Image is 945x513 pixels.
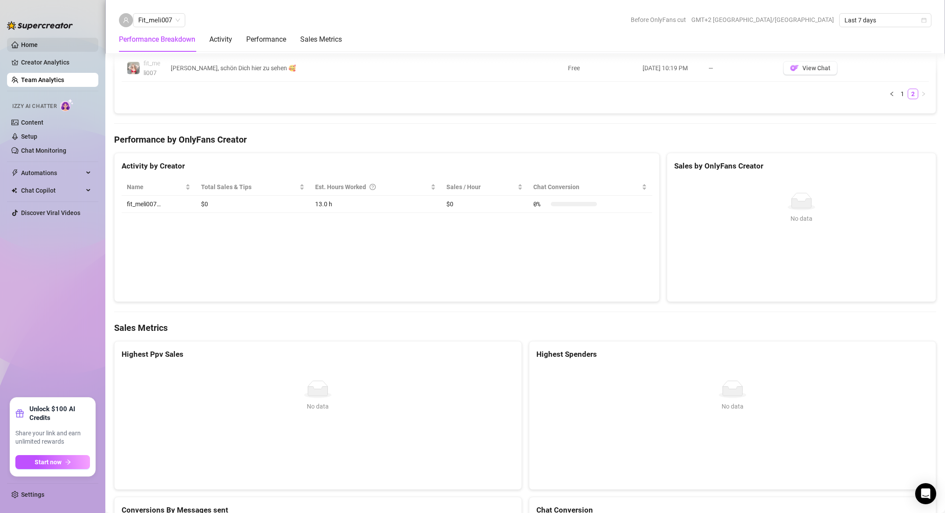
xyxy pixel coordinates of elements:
[691,13,834,26] span: GMT+2 [GEOGRAPHIC_DATA]/[GEOGRAPHIC_DATA]
[15,429,90,446] span: Share your link and earn unlimited rewards
[887,89,897,99] li: Previous Page
[144,60,160,76] span: fit_meli007
[921,91,926,97] span: right
[127,182,183,192] span: Name
[637,55,703,82] td: [DATE] 10:19 PM
[918,89,929,99] button: right
[127,62,140,74] img: fit_meli007
[21,41,38,48] a: Home
[315,182,429,192] div: Est. Hours Worked
[802,65,830,72] span: View Chat
[898,89,907,99] a: 1
[122,179,196,196] th: Name
[60,99,74,111] img: AI Chatter
[21,119,43,126] a: Content
[125,402,511,411] div: No data
[65,459,71,465] span: arrow-right
[114,322,168,334] h4: Sales Metrics
[21,183,83,197] span: Chat Copilot
[533,182,640,192] span: Chat Conversion
[536,348,929,360] div: Highest Spenders
[21,209,80,216] a: Discover Viral Videos
[908,89,918,99] a: 2
[540,402,926,411] div: No data
[310,196,441,213] td: 13.0 h
[246,34,286,45] div: Performance
[114,133,936,146] h4: Performance by OnlyFans Creator
[123,17,129,23] span: user
[15,409,24,418] span: gift
[370,182,376,192] span: question-circle
[897,89,908,99] li: 1
[11,169,18,176] span: thunderbolt
[921,18,927,23] span: calendar
[533,199,547,209] span: 0 %
[844,14,926,27] span: Last 7 days
[35,459,61,466] span: Start now
[196,179,310,196] th: Total Sales & Tips
[7,21,73,30] img: logo-BBDzfeDw.svg
[915,483,936,504] div: Open Intercom Messenger
[674,160,929,172] div: Sales by OnlyFans Creator
[122,348,514,360] div: Highest Ppv Sales
[138,14,180,27] span: Fit_meli007
[171,63,476,73] div: [PERSON_NAME], schön Dich hier zu sehen 🥰
[703,55,778,82] td: —
[446,182,516,192] span: Sales / Hour
[11,187,17,194] img: Chat Copilot
[631,13,686,26] span: Before OnlyFans cut
[29,405,90,422] strong: Unlock $100 AI Credits
[122,196,196,213] td: fit_meli007…
[21,147,66,154] a: Chat Monitoring
[918,89,929,99] li: Next Page
[119,34,195,45] div: Performance Breakdown
[21,55,91,69] a: Creator Analytics
[21,133,37,140] a: Setup
[790,64,799,72] img: OF
[122,160,652,172] div: Activity by Creator
[12,102,57,111] span: Izzy AI Chatter
[15,455,90,469] button: Start nowarrow-right
[887,89,897,99] button: left
[209,34,232,45] div: Activity
[783,67,837,74] a: OFView Chat
[441,179,528,196] th: Sales / Hour
[300,34,342,45] div: Sales Metrics
[889,91,895,97] span: left
[563,55,637,82] td: Free
[21,76,64,83] a: Team Analytics
[21,491,44,498] a: Settings
[528,179,653,196] th: Chat Conversion
[196,196,310,213] td: $0
[441,196,528,213] td: $0
[678,214,925,223] div: No data
[21,166,83,180] span: Automations
[783,61,837,75] button: OFView Chat
[201,182,298,192] span: Total Sales & Tips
